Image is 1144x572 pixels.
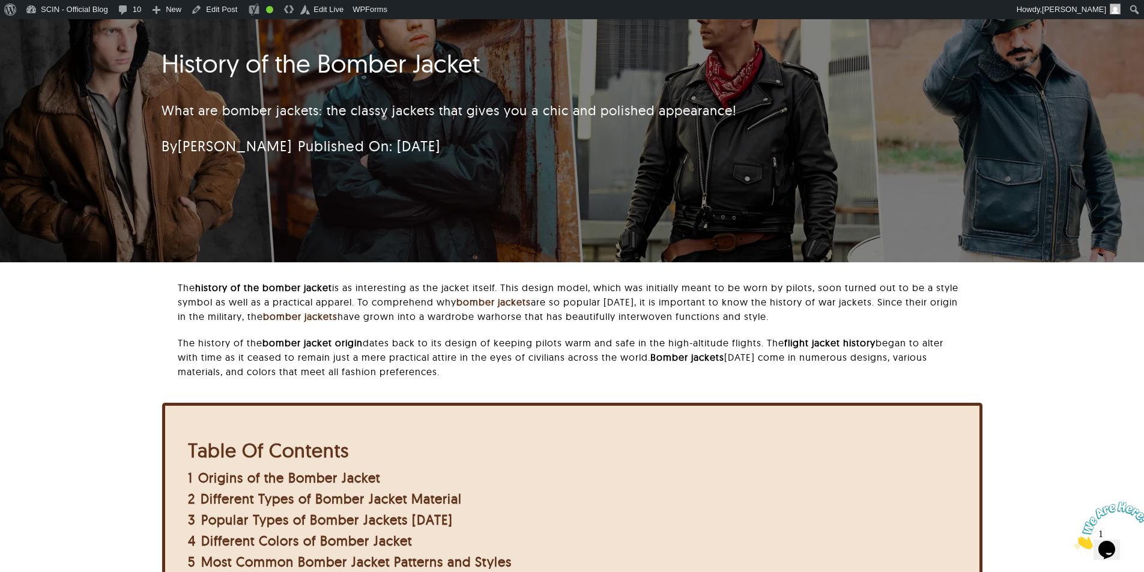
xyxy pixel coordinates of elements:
a: 4 Different Colors of Bomber Jacket [188,532,412,549]
span: 2 [188,490,195,507]
span: Popular Types of Bomber Jackets [DATE] [201,511,453,528]
p: The is as interesting as the jacket itself. This design model, which was initially meant to be wo... [178,280,967,324]
a: bomber jackets [263,310,337,322]
iframe: chat widget [1070,497,1144,554]
a: 1 Origins of the Bomber Jacket [188,469,380,486]
span: 5 [188,553,196,570]
h1: History of the Bomber Jacket [162,49,840,79]
a: 2 Different Types of Bomber Jacket Material [188,490,462,507]
a: 3 Popular Types of Bomber Jackets [DATE] [188,511,453,528]
span: Origins of the Bomber Jacket [198,469,380,486]
b: Table Of Contents [188,438,349,462]
a: [PERSON_NAME] [178,137,292,155]
span: 1 [5,5,10,15]
span: 1 [188,469,193,486]
span: 4 [188,532,196,549]
a: 5 Most Common Bomber Jacket Patterns and Styles [188,553,512,570]
strong: Bomber jackets [650,351,724,363]
strong: history of the bomber jacket [195,281,332,294]
a: bomber jackets [456,296,531,308]
p: What are bomber jackets: the classy jackets that gives you a chic and polished appearance! [162,101,840,121]
span: Different Types of Bomber Jacket Material [201,490,462,507]
p: The history of the dates back to its design of keeping pilots warm and safe in the high-altitude ... [178,336,967,379]
img: Chat attention grabber [5,5,79,52]
strong: bomber jacket origin [262,337,363,349]
strong: flight jacket history [784,337,876,349]
span: 3 [188,511,196,528]
span: Different Colors of Bomber Jacket [201,532,412,549]
span: By [162,137,292,155]
span: Most Common Bomber Jacket Patterns and Styles [201,553,512,570]
span: [PERSON_NAME] [1042,5,1106,14]
div: Good [266,6,273,13]
span: Published On: [DATE] [298,137,440,155]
